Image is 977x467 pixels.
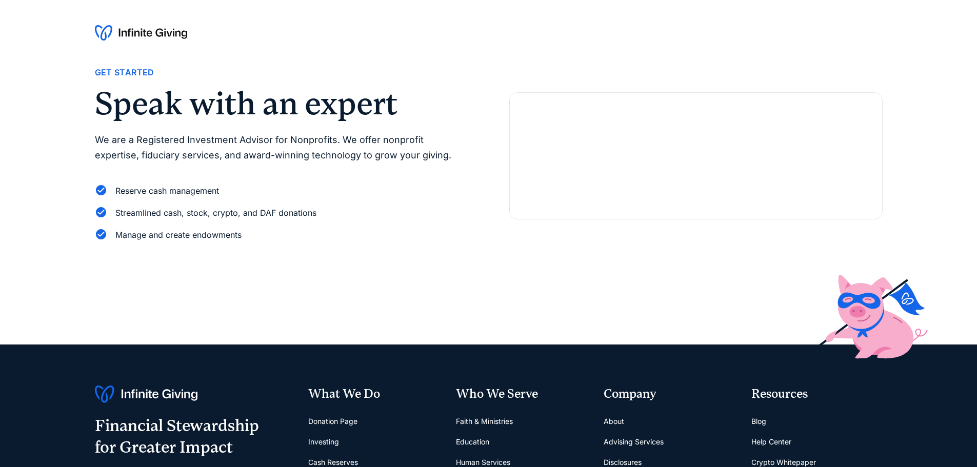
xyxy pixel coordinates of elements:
[604,432,664,452] a: Advising Services
[115,184,219,198] div: Reserve cash management
[95,132,468,164] p: We are a Registered Investment Advisor for Nonprofits. We offer nonprofit expertise, fiduciary se...
[456,385,587,403] div: Who We Serve
[604,385,735,403] div: Company
[95,88,468,119] h2: Speak with an expert
[604,411,624,432] a: About
[95,415,259,458] div: Financial Stewardship for Greater Impact
[308,411,357,432] a: Donation Page
[456,411,513,432] a: Faith & Ministries
[308,385,440,403] div: What We Do
[751,432,791,452] a: Help Center
[751,411,766,432] a: Blog
[526,126,866,202] iframe: Form 0
[751,385,883,403] div: Resources
[115,228,242,242] div: Manage and create endowments
[456,432,489,452] a: Education
[115,206,316,220] div: Streamlined cash, stock, crypto, and DAF donations
[308,432,339,452] a: Investing
[95,66,154,79] div: Get Started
